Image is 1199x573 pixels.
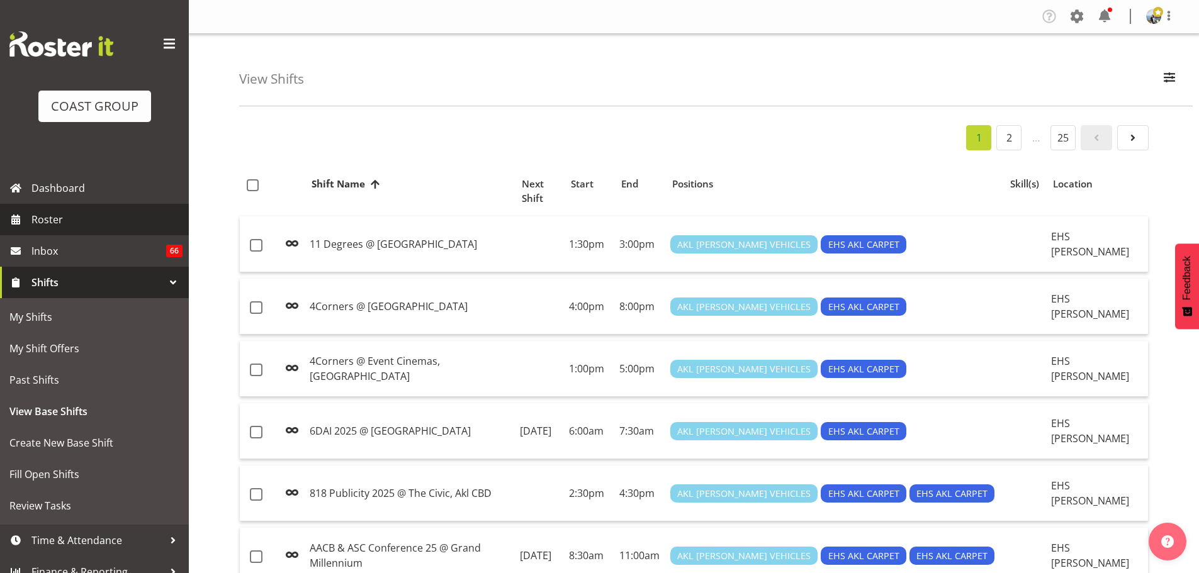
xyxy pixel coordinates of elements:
span: Shift Name [312,177,365,191]
img: brittany-taylorf7b938a58e78977fad4baecaf99ae47c.png [1146,9,1161,24]
span: 66 [166,245,183,257]
span: AKL [PERSON_NAME] VEHICLES [677,362,811,376]
span: Positions [672,177,713,191]
span: EHS AKL CARPET [828,425,899,438]
span: EHS AKL CARPET [916,487,988,501]
img: help-xxl-2.png [1161,535,1174,548]
a: 25 [1050,125,1076,150]
a: My Shifts [3,301,186,333]
span: Dashboard [31,179,183,197]
span: EHS [PERSON_NAME] [1051,416,1129,445]
button: Feedback - Show survey [1175,243,1199,329]
a: Create New Base Shift [3,427,186,459]
a: Past Shifts [3,364,186,396]
td: [DATE] [515,403,564,459]
a: 2 [996,125,1022,150]
span: AKL [PERSON_NAME] VEHICLES [677,487,811,501]
span: Skill(s) [1010,177,1039,191]
td: 5:00pm [614,341,665,397]
td: 7:30am [614,403,665,459]
span: EHS AKL CARPET [828,487,899,501]
span: EHS [PERSON_NAME] [1051,292,1129,321]
a: My Shift Offers [3,333,186,364]
td: 11 Degrees @ [GEOGRAPHIC_DATA] [305,216,515,272]
span: Feedback [1181,256,1193,300]
h4: View Shifts [239,72,304,86]
span: Review Tasks [9,496,179,515]
span: EHS [PERSON_NAME] [1051,354,1129,383]
span: Inbox [31,242,166,260]
td: 4Corners @ Event Cinemas, [GEOGRAPHIC_DATA] [305,341,515,397]
span: End [621,177,638,191]
td: 6DAI 2025 @ [GEOGRAPHIC_DATA] [305,403,515,459]
td: 6:00am [564,403,614,459]
span: Time & Attendance [31,531,164,550]
span: EHS [PERSON_NAME] [1051,541,1129,570]
span: AKL [PERSON_NAME] VEHICLES [677,300,811,314]
span: AKL [PERSON_NAME] VEHICLES [677,425,811,438]
span: Create New Base Shift [9,433,179,452]
span: Start [571,177,594,191]
td: 1:00pm [564,341,614,397]
td: 8:00pm [614,279,665,335]
span: EHS AKL CARPET [828,238,899,252]
td: 4:30pm [614,465,665,521]
span: My Shifts [9,308,179,326]
button: Filter Employees [1156,65,1183,93]
a: Review Tasks [3,490,186,521]
span: Roster [31,210,183,229]
td: 2:30pm [564,465,614,521]
span: AKL [PERSON_NAME] VEHICLES [677,238,811,252]
td: 4Corners @ [GEOGRAPHIC_DATA] [305,279,515,335]
span: EHS AKL CARPET [828,549,899,563]
td: 818 Publicity 2025 @ The Civic, Akl CBD [305,465,515,521]
span: AKL [PERSON_NAME] VEHICLES [677,549,811,563]
span: EHS [PERSON_NAME] [1051,479,1129,508]
img: Rosterit website logo [9,31,113,57]
span: Fill Open Shifts [9,465,179,484]
span: EHS AKL CARPET [828,362,899,376]
span: My Shift Offers [9,339,179,358]
a: View Base Shifts [3,396,186,427]
a: Fill Open Shifts [3,459,186,490]
span: Past Shifts [9,370,179,389]
span: View Base Shifts [9,402,179,421]
span: Next Shift [522,177,557,206]
span: Shifts [31,273,164,292]
span: EHS AKL CARPET [828,300,899,314]
span: EHS AKL CARPET [916,549,988,563]
td: 3:00pm [614,216,665,272]
span: Location [1053,177,1093,191]
div: COAST GROUP [51,97,138,116]
td: 1:30pm [564,216,614,272]
td: 4:00pm [564,279,614,335]
span: EHS [PERSON_NAME] [1051,230,1129,259]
